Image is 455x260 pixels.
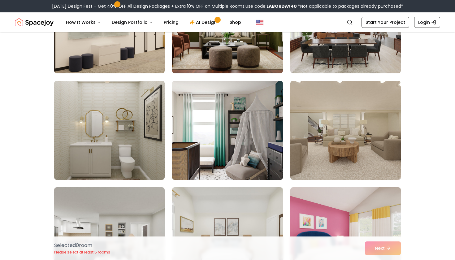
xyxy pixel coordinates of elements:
a: Spacejoy [15,16,54,28]
img: Room room-67 [54,81,165,180]
p: Selected 0 room [54,242,110,249]
a: Start Your Project [362,17,409,28]
p: Please select at least 5 rooms [54,250,110,255]
a: AI Design [185,16,223,28]
span: Use code: [245,3,297,9]
a: Shop [225,16,246,28]
img: Room room-68 [172,81,283,180]
div: [DATE] Design Fest – Get 40% OFF All Design Packages + Extra 10% OFF on Multiple Rooms. [52,3,403,9]
button: How It Works [61,16,106,28]
nav: Global [15,12,440,32]
button: Design Portfolio [107,16,158,28]
a: Pricing [159,16,184,28]
img: Spacejoy Logo [15,16,54,28]
a: Login [414,17,440,28]
nav: Main [61,16,246,28]
img: Room room-69 [290,81,401,180]
img: United States [256,19,263,26]
b: LABORDAY40 [266,3,297,9]
span: *Not applicable to packages already purchased* [297,3,403,9]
